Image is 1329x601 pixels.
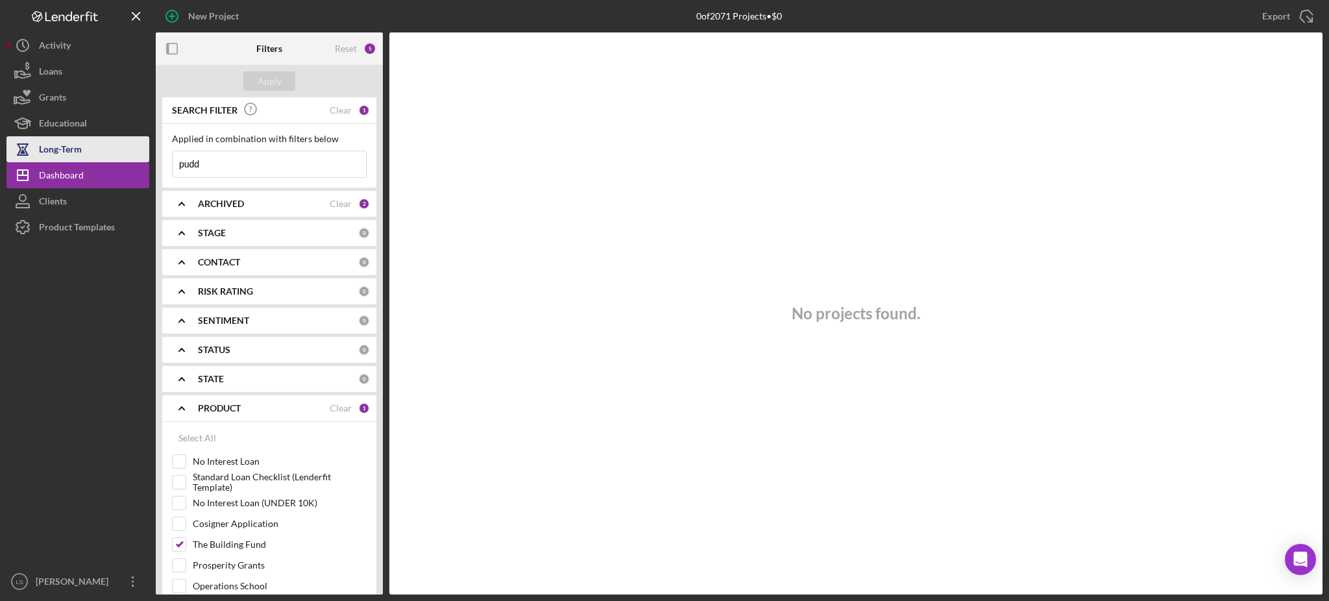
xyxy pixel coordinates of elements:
label: Standard Loan Checklist (Lenderfit Template) [193,476,367,489]
div: Clear [330,403,352,413]
div: 0 [358,286,370,297]
div: Clients [39,188,67,217]
div: Apply [258,71,282,91]
b: SEARCH FILTER [172,105,238,116]
div: Dashboard [39,162,84,191]
label: No Interest Loan [193,455,367,468]
button: Long-Term [6,136,149,162]
button: LS[PERSON_NAME] [6,569,149,595]
button: Apply [243,71,295,91]
div: 0 [358,227,370,239]
div: Grants [39,84,66,114]
button: New Project [156,3,252,29]
label: The Building Fund [193,538,367,551]
div: 0 [358,373,370,385]
b: STAGE [198,228,226,238]
div: 5 [363,42,376,55]
button: Dashboard [6,162,149,188]
label: Operations School [193,580,367,593]
button: Export [1249,3,1323,29]
div: Educational [39,110,87,140]
button: Product Templates [6,214,149,240]
button: Educational [6,110,149,136]
div: Product Templates [39,214,115,243]
button: Activity [6,32,149,58]
div: Loans [39,58,62,88]
b: STATE [198,374,224,384]
div: Select All [178,425,216,451]
div: Activity [39,32,71,62]
div: 0 [358,256,370,268]
text: LS [16,578,23,585]
label: No Interest Loan (UNDER 10K) [193,497,367,509]
div: 0 [358,315,370,326]
b: ARCHIVED [198,199,244,209]
div: 0 [358,344,370,356]
div: Applied in combination with filters below [172,134,367,144]
div: Clear [330,199,352,209]
div: [PERSON_NAME] [32,569,117,598]
h3: No projects found. [792,304,920,323]
div: Export [1262,3,1290,29]
div: 1 [358,104,370,116]
button: Clients [6,188,149,214]
b: CONTACT [198,257,240,267]
div: 2 [358,198,370,210]
div: Clear [330,105,352,116]
b: SENTIMENT [198,315,249,326]
button: Select All [172,425,223,451]
div: Open Intercom Messenger [1285,544,1316,575]
div: 1 [358,402,370,414]
b: STATUS [198,345,230,355]
button: Loans [6,58,149,84]
label: Prosperity Grants [193,559,367,572]
button: Grants [6,84,149,110]
label: Cosigner Application [193,517,367,530]
div: New Project [188,3,239,29]
b: PRODUCT [198,403,241,413]
div: Reset [335,43,357,54]
b: RISK RATING [198,286,253,297]
div: Long-Term [39,136,82,166]
b: Filters [256,43,282,54]
div: 0 of 2071 Projects • $0 [696,11,782,21]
